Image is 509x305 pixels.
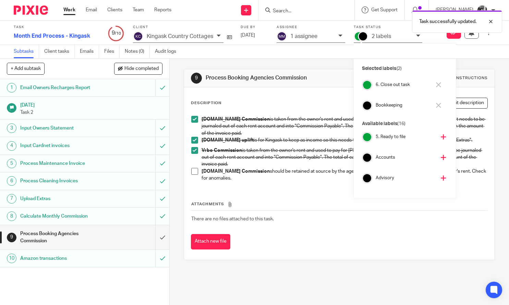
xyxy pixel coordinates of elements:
h4: 5. Ready to file [376,134,436,140]
button: Attach new file [191,234,230,249]
p: should be retained at source by the agency and should not be deducted from the owner's rent. Chec... [202,168,487,182]
span: (16) [397,121,405,126]
a: Clients [107,7,122,13]
p: is for Kingask to keep as income so this needs to be journaled out of the rent account and into "... [202,137,487,144]
p: Selected labels [362,65,448,72]
p: Description [191,100,221,106]
h1: Process Cleaning Invoices [20,176,106,186]
div: 1 [7,83,16,93]
a: Subtasks [14,45,39,58]
div: 7 [7,194,16,204]
span: [DATE] [241,33,255,38]
p: 2 labels [372,33,391,39]
h1: Input Cardnet invoices [20,141,106,151]
strong: Vrbo Commission [202,148,242,153]
span: (2) [397,66,402,71]
img: svg%3E [277,31,287,41]
p: Task successfully updated. [419,18,476,25]
h4: 6. Close out task [376,82,431,88]
div: Instructions [455,75,488,81]
a: Email [86,7,97,13]
h1: Email Owners Recharges Report [20,83,106,93]
img: svg%3E [133,31,143,41]
h4: Advisory [376,175,436,181]
h1: Input Owners Statement [20,123,106,133]
p: Kingask Country Cottages [147,33,213,39]
strong: [DOMAIN_NAME] Commission [202,169,270,174]
button: Edit description [440,98,488,109]
div: 9 [108,29,124,37]
div: 6 [7,176,16,186]
strong: [DOMAIN_NAME] uplift [202,138,254,143]
div: 5 [7,159,16,168]
p: is taken from the owner's rent and used to pay for [PERSON_NAME]'s invoice. This amount needs to ... [202,147,487,168]
h4: Accounts [376,154,436,161]
img: IMG_7103.jpg [477,5,488,16]
p: Available labels [362,120,448,127]
h1: Amazon transactions [20,253,106,264]
div: 8 [7,211,16,221]
div: 9 [7,233,16,242]
label: Task [14,25,99,29]
h1: Process Booking Agencies Commission [20,229,106,246]
h1: Calculate Monthly Commission [20,211,106,221]
h1: Process Booking Agencies Commission [206,74,354,82]
button: Hide completed [114,63,162,74]
div: 9 [191,73,202,84]
h1: Process Maintenance Invoice [20,158,106,169]
p: 1 assignee [290,33,317,39]
span: Attachments [191,202,224,206]
span: There are no files attached to this task. [191,217,274,221]
p: is taken from the owner's rent and used to pay for [DOMAIN_NAME] invoice. This amount needs to be... [202,116,487,137]
a: Notes (0) [125,45,150,58]
button: + Add subtask [7,63,45,74]
div: 10 [7,254,16,263]
label: Client [133,25,232,29]
a: Audit logs [155,45,181,58]
label: Due by [241,25,268,29]
h4: Bookkeeping [376,102,431,109]
a: Files [104,45,120,58]
p: Task 2 [20,109,162,116]
a: Reports [154,7,171,13]
h1: [DATE] [20,100,162,109]
a: Client tasks [44,45,75,58]
img: Pixie [14,5,48,15]
small: /10 [115,32,121,35]
span: Hide completed [124,66,159,72]
a: Work [63,7,75,13]
strong: [DOMAIN_NAME] Commission [202,117,270,122]
a: Team [133,7,144,13]
div: 4 [7,141,16,151]
div: 3 [7,123,16,133]
a: Emails [80,45,99,58]
h1: Upload Extras [20,194,106,204]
